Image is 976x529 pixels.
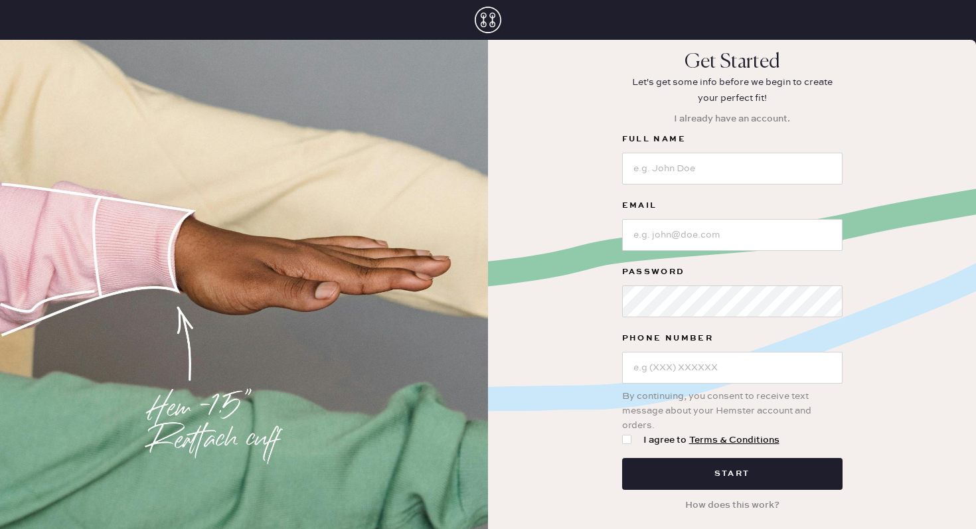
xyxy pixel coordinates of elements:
[622,384,843,433] div: By continuing, you consent to receive text message about your Hemster account and orders.
[622,153,843,185] input: e.g. John Doe
[622,264,843,280] label: Password
[622,219,843,251] input: e.g. john@doe.com
[623,74,842,106] p: Let's get some info before we begin to create your perfect fit!
[622,458,843,490] button: Start
[643,433,779,447] span: I agree to
[685,50,780,74] p: Get Started
[622,331,843,346] label: Phone Number
[666,106,798,131] button: I already have an account.
[689,434,779,446] a: Terms & Conditions
[677,492,787,518] button: How does this work?
[622,198,843,214] label: Email
[622,352,843,384] input: e.g (XXX) XXXXXX
[622,131,843,147] label: Full Name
